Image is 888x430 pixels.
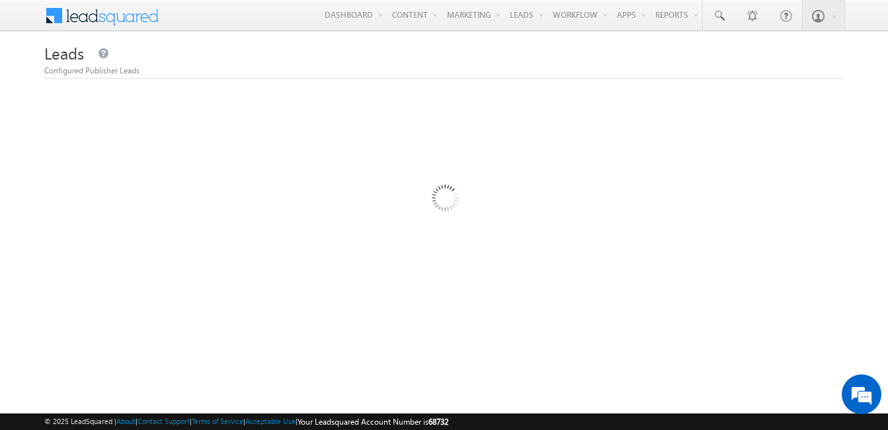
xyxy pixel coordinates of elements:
span: Leads [44,42,84,64]
span: Your Leadsquared Account Number is [298,417,448,427]
a: Contact Support [138,417,190,425]
span: 68732 [428,417,448,427]
div: Configured Publisher Leads [44,65,844,77]
a: Acceptable Use [245,417,296,425]
a: About [116,417,136,425]
a: Terms of Service [192,417,243,425]
img: Loading... [376,132,512,269]
span: © 2025 LeadSquared | | | | | [44,415,448,428]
